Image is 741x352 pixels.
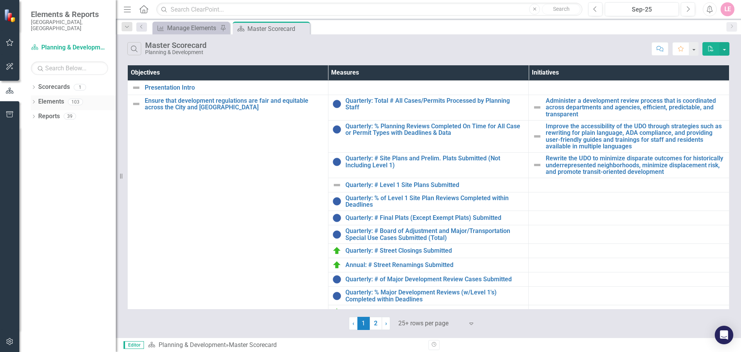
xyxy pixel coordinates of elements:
[370,317,382,330] a: 2
[74,84,86,90] div: 1
[328,287,529,305] td: Double-Click to Edit Right Click for Context Menu
[31,43,108,52] a: Planning & Development
[542,4,580,15] button: Search
[605,2,679,16] button: Sep-25
[38,112,60,121] a: Reports
[546,155,725,175] a: Rewrite the UDO to minimize disparate outcomes for historically underrepresented neighborhoods, m...
[328,258,529,272] td: Double-Click to Edit Right Click for Context Menu
[332,275,342,284] img: Target Pending
[529,95,729,120] td: Double-Click to Edit Right Click for Context Menu
[345,289,525,303] a: Quarterly: % Major Development Reviews (w/Level 1's) Completed within Deadlines
[31,19,108,32] small: [GEOGRAPHIC_DATA], [GEOGRAPHIC_DATA]
[167,23,218,33] div: Manage Elements
[345,155,525,168] a: Quarterly: # Site Plans and Prelim. Plats Submitted (Not Including Level 1)
[385,320,387,327] span: ›
[546,123,725,150] a: Improve the accessibility of the UDO through strategies such as rewriting for plain language, ADA...
[345,214,525,221] a: Quarterly: # Final Plats (Except Exempt Plats) Submitted
[328,153,529,178] td: Double-Click to Edit Right Click for Context Menu
[332,197,342,206] img: Target Pending
[159,341,226,349] a: Planning & Development
[529,153,729,178] td: Double-Click to Edit Right Click for Context Menu
[328,192,529,211] td: Double-Click to Edit Right Click for Context Menu
[332,157,342,167] img: Target Pending
[332,246,342,255] img: On Target
[328,211,529,225] td: Double-Click to Edit Right Click for Context Menu
[328,95,529,120] td: Double-Click to Edit Right Click for Context Menu
[332,213,342,223] img: Target Pending
[132,99,141,109] img: Not Defined
[229,341,277,349] div: Master Scorecard
[533,160,542,170] img: Not Defined
[4,9,17,22] img: ClearPoint Strategy
[145,84,324,91] a: Presentation Intro
[148,341,423,350] div: »
[247,24,308,34] div: Master Scorecard
[332,125,342,134] img: Target Pending
[345,123,525,136] a: Quarterly: % Planning Reviews Completed On Time for All Case or Permit Types with Deadlines & Data
[132,83,141,92] img: Not Defined
[154,23,218,33] a: Manage Elements
[332,230,342,239] img: Target Pending
[123,341,144,349] span: Editor
[332,291,342,301] img: Target Pending
[68,99,83,105] div: 103
[332,308,342,317] img: On Target
[553,6,570,12] span: Search
[328,225,529,243] td: Double-Click to Edit Right Click for Context Menu
[145,97,324,111] a: Ensure that development regulations are fair and equitable across the City and [GEOGRAPHIC_DATA]
[156,3,582,16] input: Search ClearPoint...
[715,326,733,344] div: Open Intercom Messenger
[533,132,542,141] img: Not Defined
[328,120,529,152] td: Double-Click to Edit Right Click for Context Menu
[546,97,725,118] a: Administer a development review process that is coordinated across departments and agencies, effi...
[145,49,206,55] div: Planning & Development
[332,260,342,270] img: On Target
[328,178,529,192] td: Double-Click to Edit Right Click for Context Menu
[64,113,76,120] div: 39
[128,80,328,95] td: Double-Click to Edit Right Click for Context Menu
[533,103,542,112] img: Not Defined
[721,2,734,16] button: LE
[328,244,529,258] td: Double-Click to Edit Right Click for Context Menu
[345,182,525,189] a: Quarterly: # Level 1 Site Plans Submitted
[328,305,529,320] td: Double-Click to Edit Right Click for Context Menu
[31,10,108,19] span: Elements & Reports
[345,309,525,316] a: Quarterly - # Comprehensive Plan Amendments Submitted
[332,180,342,190] img: Not Defined
[328,272,529,287] td: Double-Click to Edit Right Click for Context Menu
[345,97,525,111] a: Quarterly: Total # All Cases/Permits Processed by Planning Staff
[145,41,206,49] div: Master Scorecard
[38,97,64,106] a: Elements
[352,320,354,327] span: ‹
[31,61,108,75] input: Search Below...
[345,247,525,254] a: Quarterly: # Street Closings Submitted
[607,5,676,14] div: Sep-25
[345,228,525,241] a: Quarterly: # Board of Adjustment and Major/Transportation Special Use Cases Submitted (Total)
[332,99,342,109] img: Target Pending
[345,276,525,283] a: Quarterly: # of Major Development Review Cases Submitted
[38,83,70,92] a: Scorecards
[345,262,525,269] a: Annual: # Street Renamings Submitted
[529,120,729,152] td: Double-Click to Edit Right Click for Context Menu
[345,195,525,208] a: Quarterly: % of Level 1 Site Plan Reviews Completed within Deadlines
[357,317,370,330] span: 1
